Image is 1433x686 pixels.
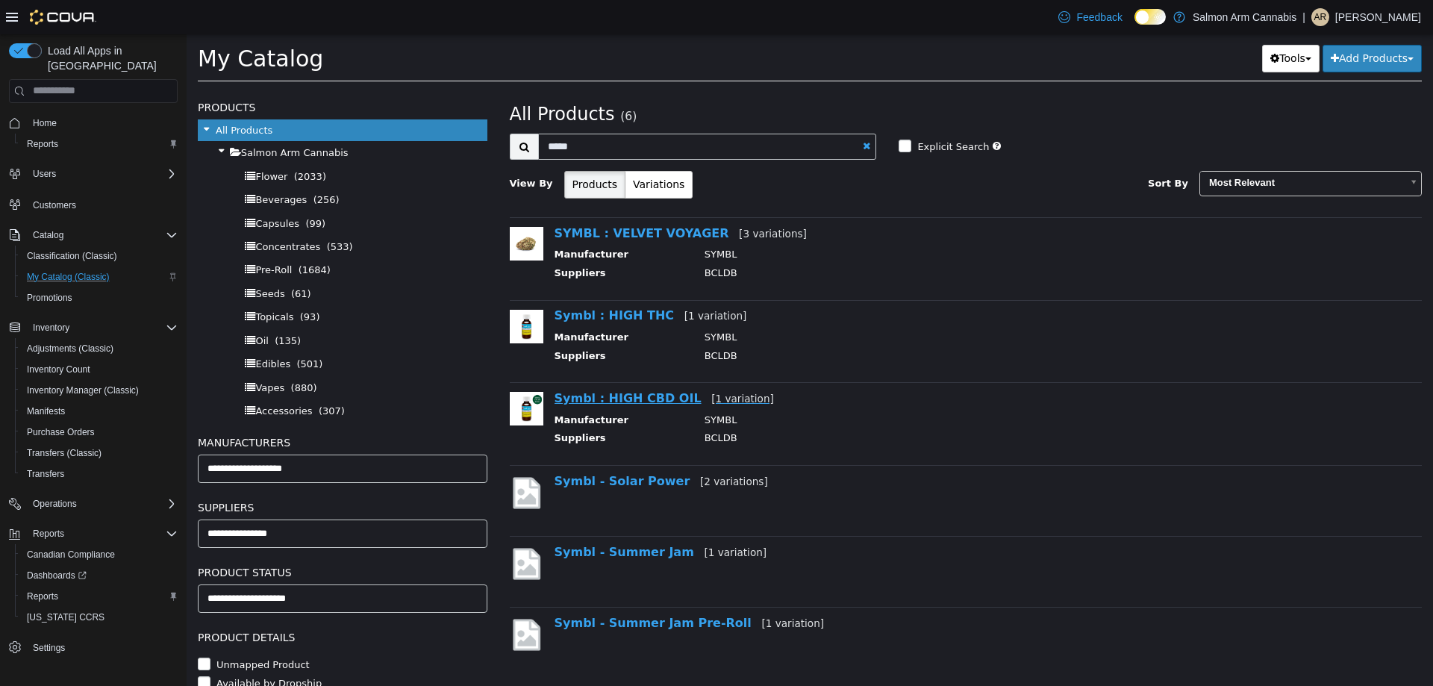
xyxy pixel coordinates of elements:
span: Operations [27,495,178,513]
span: Flower [69,137,101,148]
a: Promotions [21,289,78,307]
button: Promotions [15,287,184,308]
button: Customers [3,193,184,215]
button: Variations [438,137,506,164]
span: Purchase Orders [27,426,95,438]
th: Manufacturer [368,213,507,231]
button: Inventory [27,319,75,337]
button: Operations [3,493,184,514]
span: Accessories [69,371,125,382]
button: Reports [15,134,184,155]
span: (533) [140,207,166,218]
p: | [1302,8,1305,26]
span: Edibles [69,324,104,335]
small: [1 variation] [498,275,561,287]
a: Symbl - Solar Power[2 variations] [368,440,581,454]
a: Reports [21,135,64,153]
span: (256) [127,160,153,171]
span: All Products [29,90,86,102]
button: Reports [27,525,70,543]
span: (135) [88,301,114,312]
span: Inventory [33,322,69,334]
span: Feedback [1076,10,1122,25]
span: Inventory Count [21,361,178,378]
span: Users [33,168,56,180]
span: (99) [119,184,139,195]
a: Dashboards [21,567,93,584]
span: Inventory Manager (Classic) [21,381,178,399]
span: Inventory [27,319,178,337]
a: Most Relevant [1013,137,1235,162]
div: Ariel Richards [1311,8,1329,26]
span: Pre-Roll [69,230,105,241]
span: (307) [132,371,158,382]
span: My Catalog [11,11,137,37]
span: Transfers [27,468,64,480]
small: [1 variation] [575,583,637,595]
span: Canadian Compliance [27,549,115,561]
label: Unmapped Product [26,623,123,638]
button: Canadian Compliance [15,544,184,565]
small: (6) [434,75,450,89]
img: 150 [323,275,357,309]
a: Manifests [21,402,71,420]
button: Inventory [3,317,184,338]
th: Manufacturer [368,296,507,314]
span: Promotions [21,289,178,307]
span: Sort By [961,143,1002,155]
button: Classification (Classic) [15,246,184,266]
span: Load All Apps in [GEOGRAPHIC_DATA] [42,43,178,73]
button: Tools [1075,10,1133,38]
td: BCLDB [507,396,1202,415]
button: Operations [27,495,83,513]
button: Catalog [3,225,184,246]
span: [US_STATE] CCRS [27,611,104,623]
th: Suppliers [368,396,507,415]
span: Catalog [33,229,63,241]
span: My Catalog (Classic) [21,268,178,286]
small: [2 variations] [513,441,581,453]
img: 150 [323,358,357,391]
small: [1 variation] [517,512,580,524]
a: Adjustments (Classic) [21,340,119,358]
a: Settings [27,639,71,657]
span: Classification (Classic) [27,250,117,262]
td: SYMBL [507,378,1202,397]
button: Manifests [15,401,184,422]
a: SYMBL : VELVET VOYAGER[3 variations] [368,192,620,206]
span: (501) [110,324,136,335]
span: Purchase Orders [21,423,178,441]
span: Transfers [21,465,178,483]
a: Dashboards [15,565,184,586]
h5: Products [11,64,301,82]
button: Reports [15,586,184,607]
button: Users [27,165,62,183]
span: Home [33,117,57,129]
a: Inventory Count [21,361,96,378]
th: Manufacturer [368,378,507,397]
span: Home [27,113,178,132]
span: Most Relevant [1014,137,1215,160]
span: Settings [27,638,178,657]
a: Canadian Compliance [21,546,121,564]
span: Salmon Arm Cannabis [54,113,162,124]
span: (1684) [112,230,144,241]
span: Operations [33,498,77,510]
button: Purchase Orders [15,422,184,443]
img: missing-image.png [323,511,357,548]
span: Catalog [27,226,178,244]
span: AR [1314,8,1327,26]
span: Transfers (Classic) [21,444,178,462]
h5: Product Details [11,594,301,612]
span: Classification (Classic) [21,247,178,265]
img: missing-image.png [323,440,357,477]
span: Users [27,165,178,183]
span: Dashboards [21,567,178,584]
span: Customers [33,199,76,211]
h5: Suppliers [11,464,301,482]
span: Reports [27,525,178,543]
span: Reports [21,135,178,153]
span: Settings [33,642,65,654]
span: All Products [323,69,428,90]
